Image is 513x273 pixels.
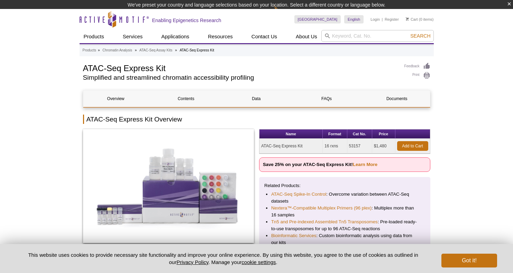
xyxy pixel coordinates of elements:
[204,30,237,43] a: Resources
[241,259,276,265] button: cookie settings
[135,48,137,52] li: »
[83,47,96,53] a: Products
[370,17,380,22] a: Login
[263,162,377,167] strong: Save 25% on your ATAC-Seq Express Kit!
[271,205,418,218] li: : Multiplex more than 16 samples
[372,129,395,139] th: Price
[271,191,326,198] a: ATAC-Seq Spike-In Control
[224,90,289,107] a: Data
[264,182,425,189] p: Related Products:
[180,48,214,52] li: ATAC-Seq Express Kit
[259,129,323,139] th: Name
[294,15,341,23] a: [GEOGRAPHIC_DATA]
[323,129,347,139] th: Format
[321,30,434,42] input: Keyword, Cat. No.
[157,30,193,43] a: Applications
[406,15,434,23] li: (0 items)
[344,15,364,23] a: English
[154,90,219,107] a: Contents
[323,139,347,154] td: 16 rxns
[271,191,418,205] li: : Overcome variation between ATAC-Seq datasets
[139,47,172,53] a: ATAC-Seq Assay Kits
[397,141,428,151] a: Add to Cart
[274,5,292,21] img: Change Here
[410,33,430,39] span: Search
[271,218,418,232] li: : Pre-loaded ready-to-use transposomes for up to 96 ATAC-Seq reactions
[102,47,132,53] a: Chromatin Analysis
[292,30,321,43] a: About Us
[364,90,429,107] a: Documents
[441,254,497,267] button: Got it!
[406,17,409,21] img: Your Cart
[98,48,100,52] li: »
[83,129,254,243] img: ATAC-Seq Express Kit
[175,48,177,52] li: »
[176,259,208,265] a: Privacy Policy
[271,218,378,225] a: Tn5 and Pre-indexed Assembled Tn5 Transposomes
[80,30,108,43] a: Products
[372,139,395,154] td: $1,480
[259,139,323,154] td: ATAC-Seq Express Kit
[83,75,397,81] h2: Simplified and streamlined chromatin accessibility profiling
[347,129,372,139] th: Cat No.
[83,62,397,73] h1: ATAC-Seq Express Kit
[83,115,430,124] h2: ATAC-Seq Express Kit Overview
[271,232,316,239] a: Bioinformatic Services
[347,139,372,154] td: 53157
[152,17,221,23] h2: Enabling Epigenetics Research
[271,205,372,212] a: Nextera™-Compatible Multiplex Primers (96 plex)
[353,162,377,167] a: Learn More
[382,15,383,23] li: |
[119,30,147,43] a: Services
[247,30,281,43] a: Contact Us
[404,62,430,70] a: Feedback
[294,90,359,107] a: FAQs
[83,90,148,107] a: Overview
[406,17,418,22] a: Cart
[16,251,430,266] p: This website uses cookies to provide necessary site functionality and improve your online experie...
[271,232,418,246] li: : Custom bioinformatic analysis using data from our kits
[385,17,399,22] a: Register
[408,33,432,39] button: Search
[404,72,430,79] a: Print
